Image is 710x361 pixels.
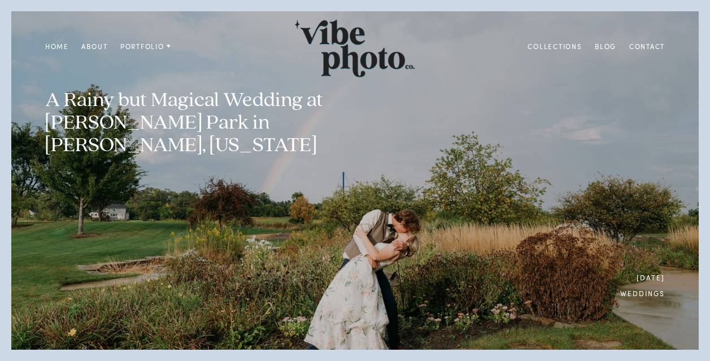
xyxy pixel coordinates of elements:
[118,89,147,112] span: but
[45,89,60,112] span: A
[39,40,76,53] a: Home
[45,272,665,284] h6: [DATE]
[151,89,219,112] span: Magical
[75,40,114,53] a: About
[114,40,178,53] a: Portfolio
[620,289,665,298] h6: Weddings
[620,287,665,298] a: Weddings
[223,89,303,112] span: Wedding
[623,40,672,53] a: Contact
[521,40,589,53] a: Collections
[64,89,114,112] span: Rainy
[295,16,415,78] img: Vibe Photo Co.
[120,42,164,52] span: Portfolio
[307,89,323,112] span: at
[589,40,623,53] a: Blog
[252,112,269,134] span: in
[45,112,202,134] span: [PERSON_NAME]
[45,134,206,157] span: [PERSON_NAME],
[206,112,249,134] span: Park
[210,134,317,157] span: [US_STATE]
